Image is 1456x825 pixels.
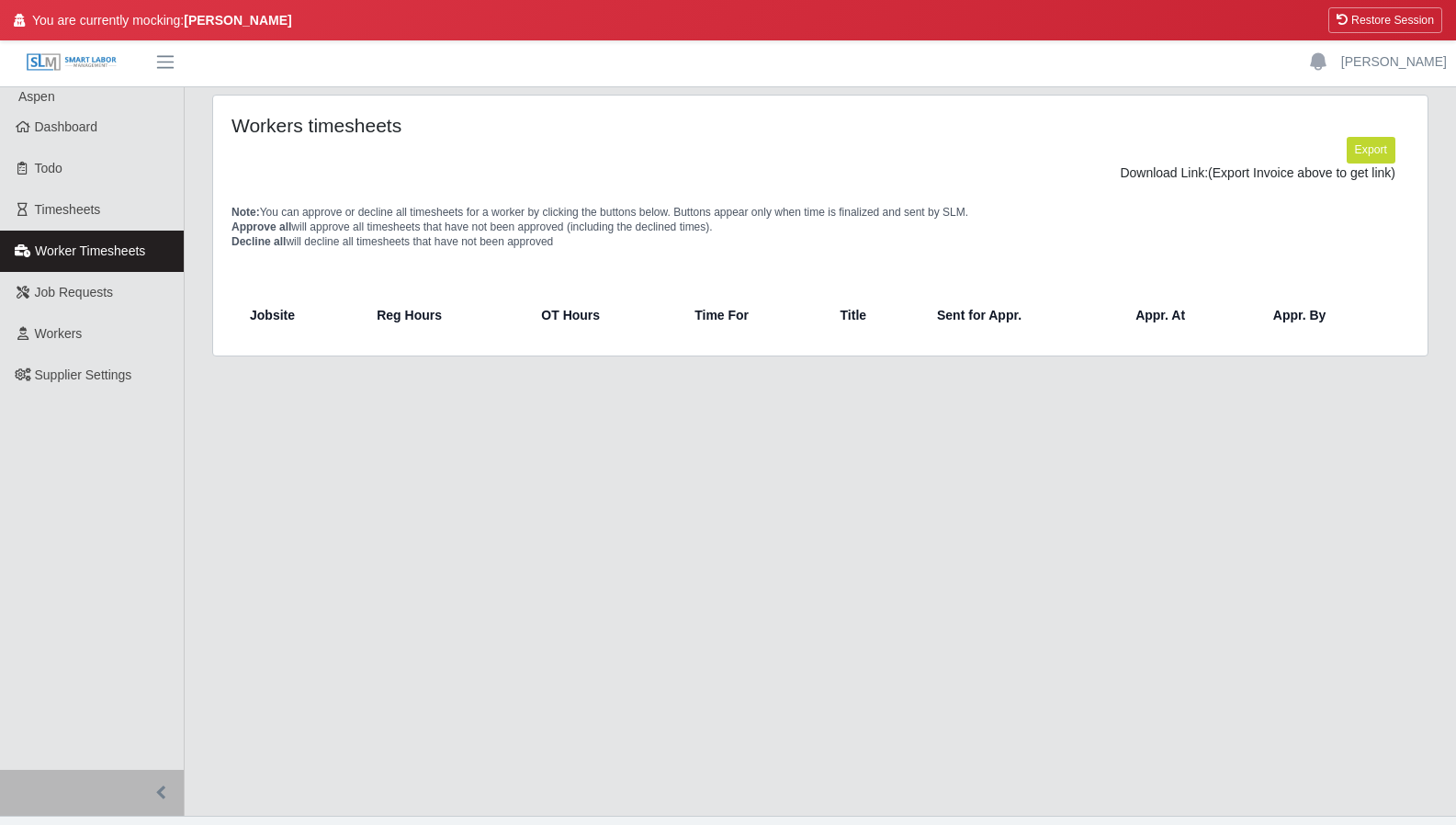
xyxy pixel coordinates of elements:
th: OT Hours [526,293,680,337]
span: Workers [35,326,83,341]
span: Aspen [18,89,55,104]
th: Appr. By [1258,293,1402,337]
th: Reg Hours [362,293,526,337]
th: Appr. At [1121,293,1258,337]
span: Supplier Settings [35,367,132,382]
span: Todo [35,161,62,175]
button: Export [1347,137,1395,163]
span: Worker Timesheets [35,243,145,258]
span: Approve all [231,220,291,233]
p: You can approve or decline all timesheets for a worker by clicking the buttons below. Buttons app... [231,205,1409,249]
h4: Workers timesheets [231,114,706,137]
button: Restore Session [1328,7,1442,33]
span: (Export Invoice above to get link) [1208,165,1395,180]
div: Download Link: [245,164,1395,183]
th: Sent for Appr. [922,293,1121,337]
span: Timesheets [35,202,101,217]
img: SLM Logo [26,52,118,73]
th: Title [826,293,922,337]
th: Time For [680,293,825,337]
strong: [PERSON_NAME] [184,13,291,28]
th: Jobsite [239,293,362,337]
a: [PERSON_NAME] [1341,52,1447,72]
span: Dashboard [35,119,98,134]
span: Decline all [231,235,286,248]
span: Note: [231,206,260,219]
span: Job Requests [35,285,114,299]
span: You are currently mocking: [32,11,292,30]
